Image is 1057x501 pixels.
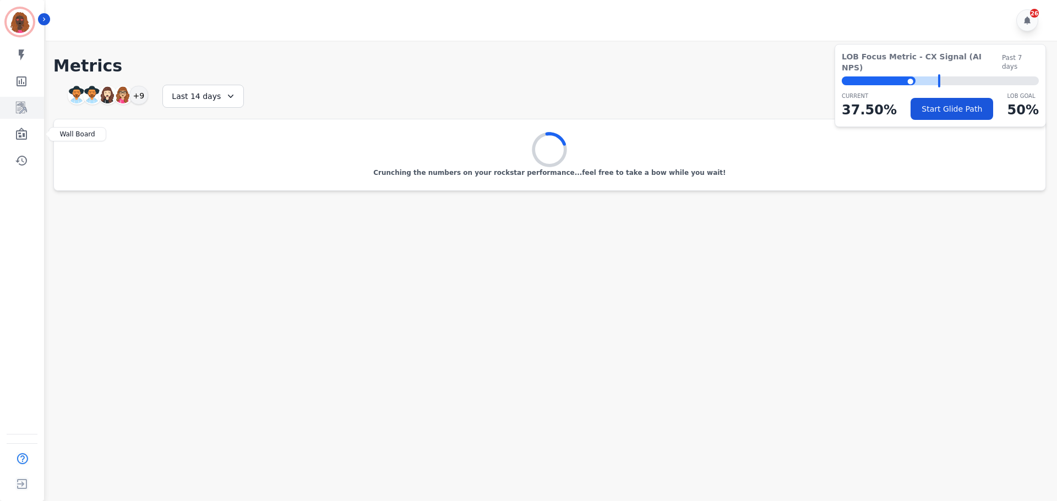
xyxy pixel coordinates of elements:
[911,98,993,120] button: Start Glide Path
[1030,9,1039,18] div: 26
[53,56,1046,76] h1: Metrics
[129,86,148,104] div: +9
[1002,53,1039,71] span: Past 7 days
[1007,92,1039,100] p: LOB Goal
[7,9,33,35] img: Bordered avatar
[1007,100,1039,120] p: 50 %
[842,76,916,85] div: ⬤
[842,92,897,100] p: CURRENT
[373,168,726,177] p: Crunching the numbers on your rockstar performance...feel free to take a bow while you wait!
[842,51,1002,73] span: LOB Focus Metric - CX Signal (AI NPS)
[162,85,244,108] div: Last 14 days
[842,100,897,120] p: 37.50 %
